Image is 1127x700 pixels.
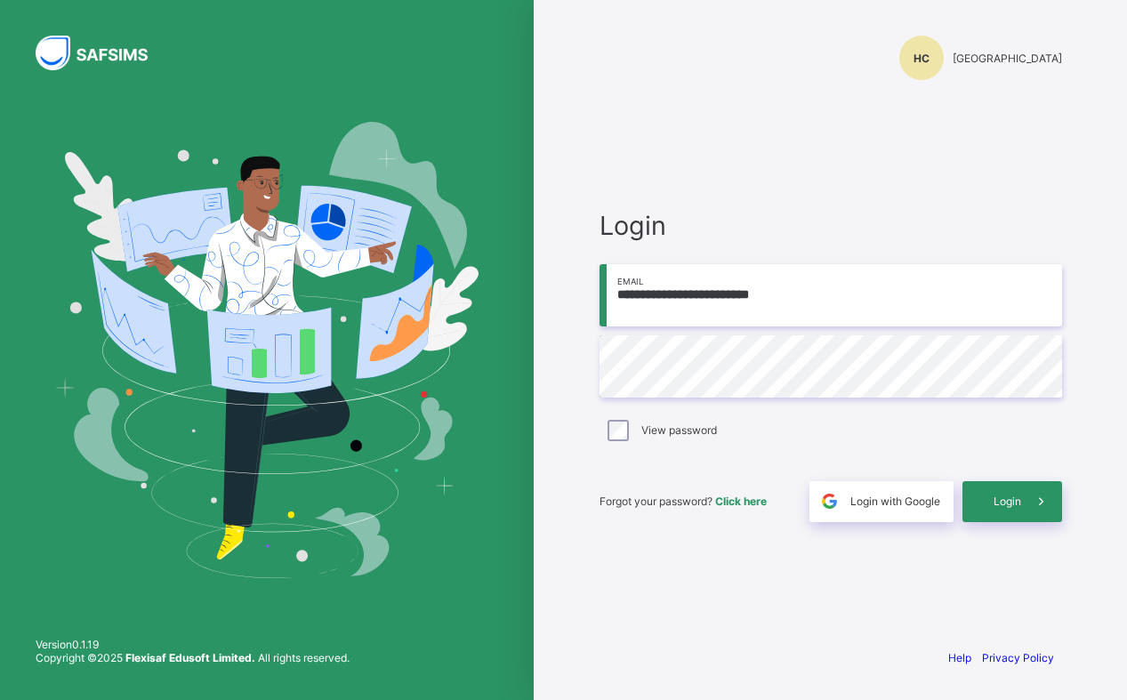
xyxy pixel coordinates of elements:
[850,495,940,508] span: Login with Google
[55,122,479,577] img: Hero Image
[953,52,1062,65] span: [GEOGRAPHIC_DATA]
[125,651,255,664] strong: Flexisaf Edusoft Limited.
[641,423,717,437] label: View password
[914,52,930,65] span: HC
[948,651,971,664] a: Help
[819,491,840,511] img: google.396cfc9801f0270233282035f929180a.svg
[600,210,1062,241] span: Login
[36,651,350,664] span: Copyright © 2025 All rights reserved.
[600,495,767,508] span: Forgot your password?
[715,495,767,508] a: Click here
[994,495,1021,508] span: Login
[36,638,350,651] span: Version 0.1.19
[36,36,169,70] img: SAFSIMS Logo
[982,651,1054,664] a: Privacy Policy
